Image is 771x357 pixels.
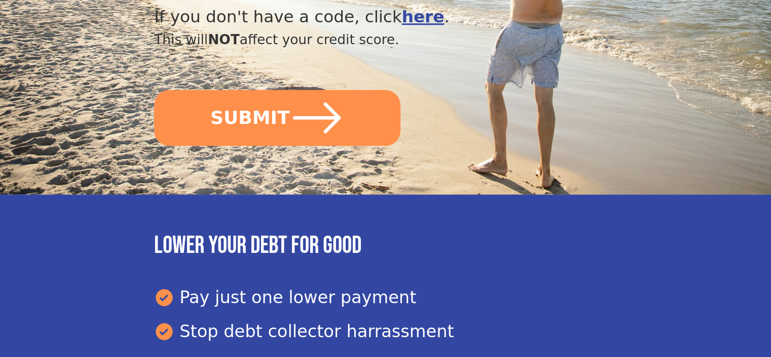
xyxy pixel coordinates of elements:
div: If you don't have a code, click . [154,5,547,29]
span: NOT [208,31,240,47]
div: Stop debt collector harrassment [154,319,617,344]
h3: Lower your debt for good [154,231,617,261]
div: Pay just one lower payment [154,285,617,310]
a: here [402,7,445,26]
button: SUBMIT [154,90,400,146]
div: This will affect your credit score. [154,29,547,50]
